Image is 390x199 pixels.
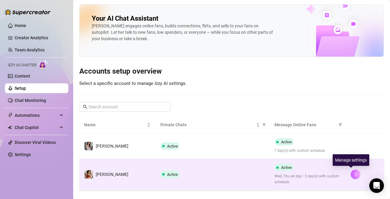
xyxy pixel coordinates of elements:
[15,140,56,145] a: Discover Viral Videos
[79,67,384,76] h3: Accounts setup overview
[333,154,369,166] div: Manage settings
[92,23,275,42] div: [PERSON_NAME] engages online fans, builds connections, flirts, and sells to your fans on autopilo...
[351,141,360,151] button: right
[8,62,36,68] span: Izzy AI Chatter
[84,121,146,128] span: Name
[92,14,158,23] h2: Your AI Chat Assistant
[261,120,267,129] span: filter
[353,172,358,176] span: right
[281,165,292,170] span: Active
[167,172,178,177] span: Active
[15,152,31,157] a: Settings
[338,123,342,127] span: filter
[15,23,26,28] a: Home
[15,47,45,52] a: Team Analytics
[84,170,93,179] img: maki
[15,110,58,120] span: Automations
[15,74,30,79] a: Content
[337,120,343,129] span: filter
[262,123,266,127] span: filter
[274,148,341,154] span: 7 day(s) with custom schedule
[83,105,87,109] span: search
[369,178,384,193] div: Open Intercom Messenger
[160,121,255,128] span: Private Chats
[15,33,63,43] a: Creator Analytics
[274,121,336,128] span: Message Online Fans
[8,113,13,118] span: thunderbolt
[353,144,358,148] span: right
[79,81,187,86] span: Select a specific account to manage Izzy AI settings.
[96,144,128,148] span: [PERSON_NAME]
[274,173,341,185] span: Wed, Thu all day • 5 day(s) with custom schedule
[15,98,46,103] a: Chat Monitoring
[281,140,292,144] span: Active
[84,142,93,150] img: Maki
[39,60,48,69] img: AI Chatter
[79,117,156,133] th: Name
[15,86,26,91] a: Setup
[5,9,51,15] img: logo-BBDzfeDw.svg
[15,123,58,132] span: Chat Copilot
[156,117,270,133] th: Private Chats
[8,125,12,130] img: Chat Copilot
[96,172,128,177] span: [PERSON_NAME]
[351,169,360,179] button: right
[167,144,178,148] span: Active
[88,103,162,110] input: Search account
